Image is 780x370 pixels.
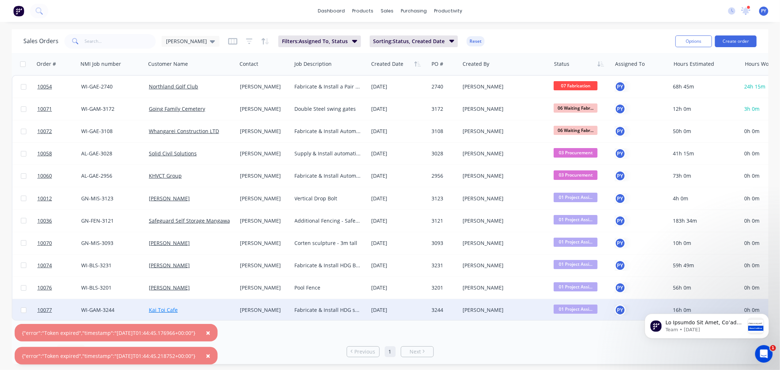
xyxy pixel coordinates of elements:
div: [PERSON_NAME] [240,128,286,135]
a: 10072 [37,120,81,142]
div: 2740 [432,83,456,90]
div: [PERSON_NAME] [463,150,544,157]
div: Vertical Drop Bolt [295,195,362,202]
div: [PERSON_NAME] [463,172,544,180]
span: 10076 [37,284,52,291]
button: PY [615,260,626,271]
button: PY [615,126,626,137]
button: PY [615,215,626,226]
a: Previous page [347,348,379,355]
div: [DATE] [371,150,426,157]
p: Message from Team, sent 2w ago [32,27,111,34]
span: 01 Project Assi... [554,305,598,314]
input: Search... [85,34,156,49]
div: Supply & Install automatic sliding gate [295,150,362,157]
a: Safeguard Self Storage Mangawahi Ltd [149,217,244,224]
span: 06 Waiting Fabr... [554,126,598,135]
div: 3028 [432,150,456,157]
div: Double Steel swing gates [295,105,362,113]
a: [PERSON_NAME] [149,195,190,202]
div: [DATE] [371,128,426,135]
div: 3093 [432,239,456,247]
div: 3231 [432,262,456,269]
div: AL-GAE-2956 [81,172,140,180]
button: Create order [715,35,757,47]
div: PY [615,170,626,181]
a: Page 1 is your current page [385,346,396,357]
a: 10054 [37,76,81,98]
div: products [348,5,377,16]
div: [PERSON_NAME] [240,105,286,113]
div: AL-GAE-3028 [81,150,140,157]
div: [PERSON_NAME] [463,306,544,314]
button: Close [199,324,218,341]
div: 3108 [432,128,456,135]
div: [DATE] [371,105,426,113]
div: Status [554,60,569,68]
a: 10012 [37,188,81,209]
a: 10074 [37,254,81,276]
div: WI-GAE-2740 [81,83,140,90]
button: Sorting:Status, Created Date [370,35,458,47]
div: PY [615,305,626,316]
a: Next page [401,348,433,355]
a: [PERSON_NAME] [149,239,190,246]
ul: Pagination [344,346,437,357]
span: Next [410,348,421,355]
div: 2956 [432,172,456,180]
div: 59h 49m [673,262,735,269]
div: Assigned To [615,60,645,68]
div: Corten sculpture - 3m tall [295,239,362,247]
div: Fabricate & Install Automatic Aluminium Sliding Gate [295,172,362,180]
div: [PERSON_NAME] [463,217,544,224]
div: 3244 [432,306,456,314]
div: WI-BLS-3231 [81,262,140,269]
span: 0h 0m [744,262,760,269]
div: [PERSON_NAME] [240,239,286,247]
span: 10036 [37,217,52,224]
span: 0h 0m [744,217,760,224]
a: 10058 [37,143,81,165]
button: Options [675,35,712,47]
span: Sorting: Status, Created Date [373,38,445,45]
a: Solid Civil Solutions [149,150,197,157]
a: 10071 [37,98,81,120]
div: [PERSON_NAME] [240,150,286,157]
span: 0h 0m [744,128,760,135]
div: 73h 0m [673,172,735,180]
span: 10072 [37,128,52,135]
span: 01 Project Assi... [554,193,598,202]
div: [PERSON_NAME] [463,262,544,269]
span: Filters: Assigned To, Status [282,38,348,45]
div: [DATE] [371,217,426,224]
a: KHVCT Group [149,172,182,179]
div: Fabricate & Install HDG Balustrade [295,262,362,269]
span: 03 Procurement [554,148,598,157]
div: [PERSON_NAME] [463,284,544,291]
button: PY [615,81,626,92]
div: WI-BLS-3201 [81,284,140,291]
span: × [206,351,210,361]
span: 0h 0m [744,172,760,179]
div: [PERSON_NAME] [463,128,544,135]
span: 1 [770,345,776,351]
div: sales [377,5,397,16]
div: [DATE] [371,239,426,247]
span: 01 Project Assi... [554,238,598,247]
div: 41h 15m [673,150,735,157]
span: 24h 15m [744,83,765,90]
div: [PERSON_NAME] [463,83,544,90]
span: 10077 [37,306,52,314]
div: 50h 0m [673,128,735,135]
div: PY [615,282,626,293]
div: purchasing [397,5,430,16]
span: 0h 0m [744,195,760,202]
a: Going Family Cemetery [149,105,205,112]
span: 01 Project Assi... [554,282,598,291]
span: 0h 0m [744,239,760,246]
div: Fabricate & Install HDG swing barrier [295,306,362,314]
div: WI-GAM-3244 [81,306,140,314]
iframe: Intercom live chat [755,345,773,363]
